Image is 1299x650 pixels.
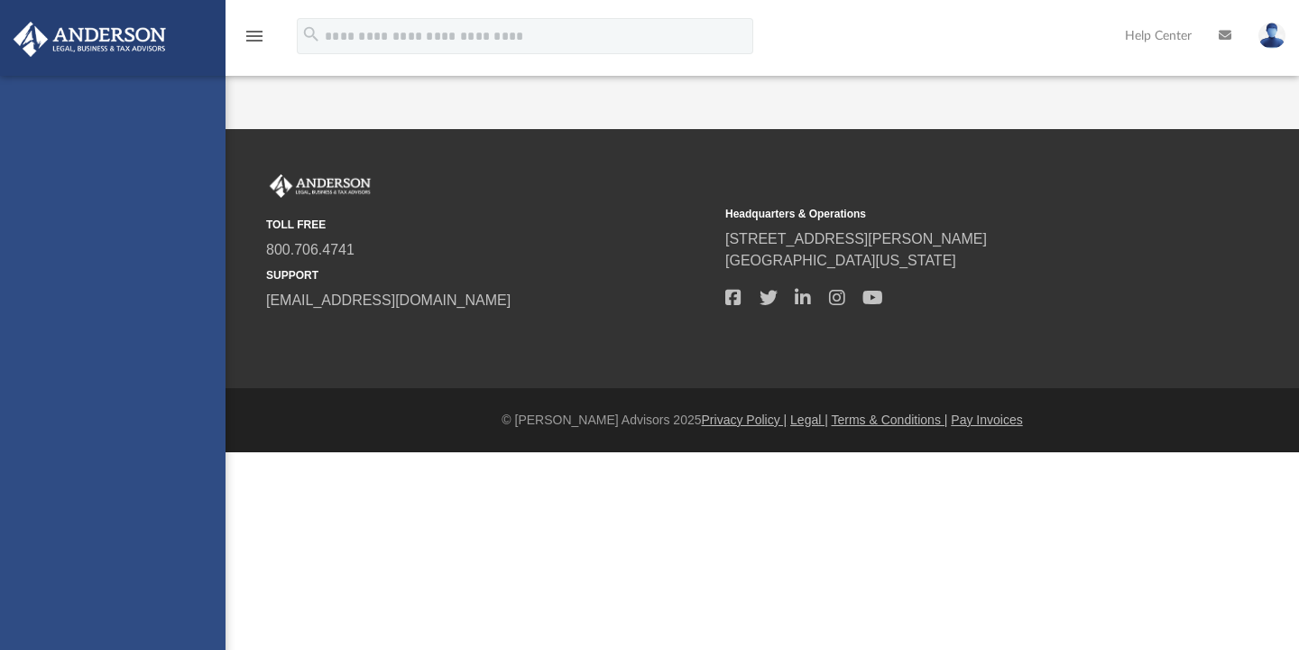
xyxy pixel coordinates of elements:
a: [EMAIL_ADDRESS][DOMAIN_NAME] [266,292,511,308]
a: Privacy Policy | [702,413,788,427]
a: [GEOGRAPHIC_DATA][US_STATE] [725,253,956,268]
img: Anderson Advisors Platinum Portal [8,22,171,57]
div: © [PERSON_NAME] Advisors 2025 [226,411,1299,430]
i: search [301,24,321,44]
a: menu [244,34,265,47]
a: Legal | [790,413,828,427]
img: User Pic [1258,23,1285,49]
i: menu [244,25,265,47]
a: 800.706.4741 [266,242,355,257]
small: SUPPORT [266,267,713,283]
a: Terms & Conditions | [832,413,948,427]
img: Anderson Advisors Platinum Portal [266,174,374,198]
a: [STREET_ADDRESS][PERSON_NAME] [725,231,987,246]
small: TOLL FREE [266,217,713,233]
a: Pay Invoices [951,413,1022,427]
small: Headquarters & Operations [725,206,1172,222]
